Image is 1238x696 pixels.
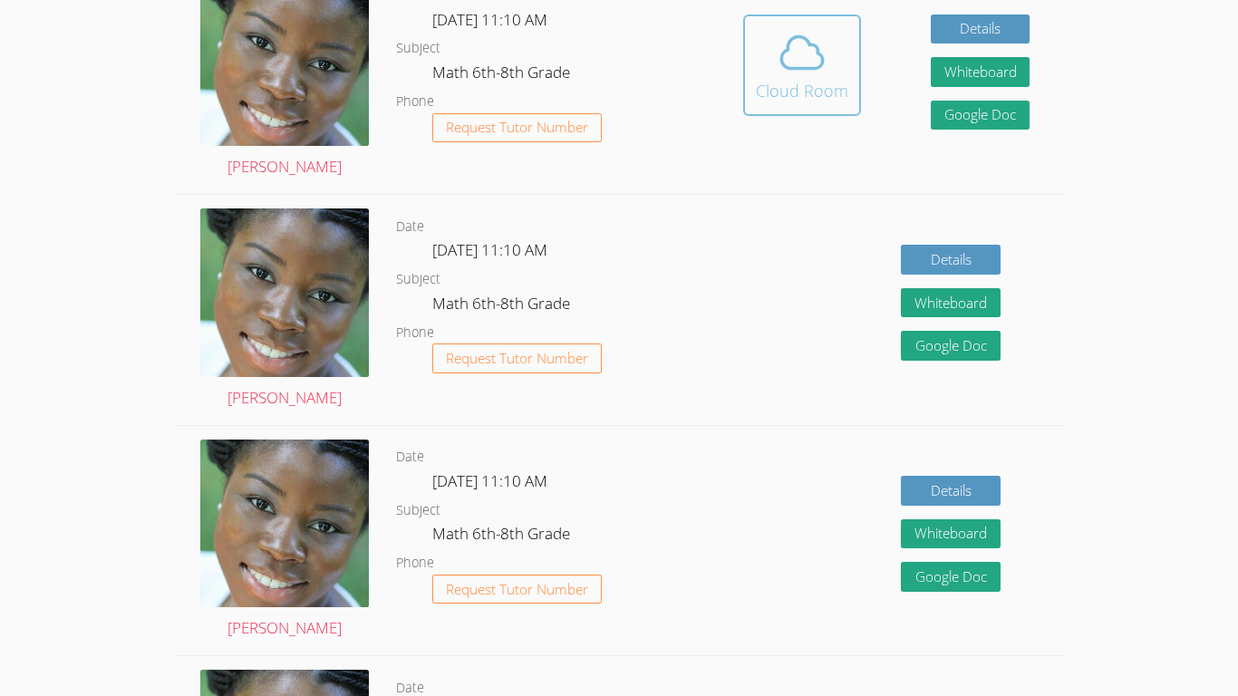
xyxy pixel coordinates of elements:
[901,331,1001,361] a: Google Doc
[743,14,861,116] button: Cloud Room
[931,14,1030,44] a: Details
[432,521,574,552] dd: Math 6th-8th Grade
[200,440,369,608] img: 1000004422.jpg
[396,322,434,344] dt: Phone
[432,291,574,322] dd: Math 6th-8th Grade
[432,470,547,491] span: [DATE] 11:10 AM
[432,60,574,91] dd: Math 6th-8th Grade
[396,91,434,113] dt: Phone
[446,583,588,596] span: Request Tutor Number
[396,499,440,522] dt: Subject
[901,245,1001,275] a: Details
[901,519,1001,549] button: Whiteboard
[901,476,1001,506] a: Details
[931,101,1030,130] a: Google Doc
[901,288,1001,318] button: Whiteboard
[432,239,547,260] span: [DATE] 11:10 AM
[432,9,547,30] span: [DATE] 11:10 AM
[901,562,1001,592] a: Google Doc
[396,552,434,575] dt: Phone
[432,113,602,143] button: Request Tutor Number
[396,268,440,291] dt: Subject
[396,37,440,60] dt: Subject
[931,57,1030,87] button: Whiteboard
[446,352,588,365] span: Request Tutor Number
[200,440,369,643] a: [PERSON_NAME]
[200,208,369,411] a: [PERSON_NAME]
[432,343,602,373] button: Request Tutor Number
[200,208,369,377] img: 1000004422.jpg
[432,575,602,604] button: Request Tutor Number
[756,78,848,103] div: Cloud Room
[396,216,424,238] dt: Date
[396,446,424,469] dt: Date
[446,121,588,134] span: Request Tutor Number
